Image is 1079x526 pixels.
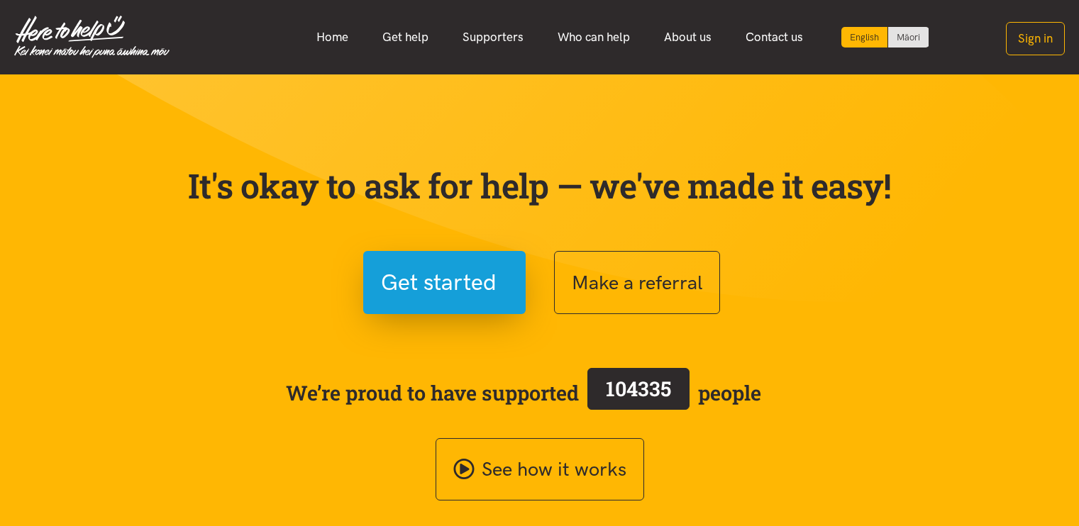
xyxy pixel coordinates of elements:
span: 104335 [606,375,671,402]
div: Language toggle [841,27,929,47]
a: Who can help [541,22,647,52]
a: See how it works [436,438,644,501]
p: It's okay to ask for help — we've made it easy! [185,165,895,206]
a: Get help [365,22,446,52]
a: About us [647,22,729,52]
a: 104335 [579,365,698,420]
button: Make a referral [554,251,720,314]
a: Switch to Te Reo Māori [888,27,929,47]
span: We’re proud to have supported people [286,365,761,420]
div: Current language [841,27,888,47]
span: Get started [381,264,497,301]
button: Sign in [1006,22,1065,55]
button: Get started [363,251,526,314]
a: Home [299,22,365,52]
a: Supporters [446,22,541,52]
a: Contact us [729,22,820,52]
img: Home [14,16,170,58]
